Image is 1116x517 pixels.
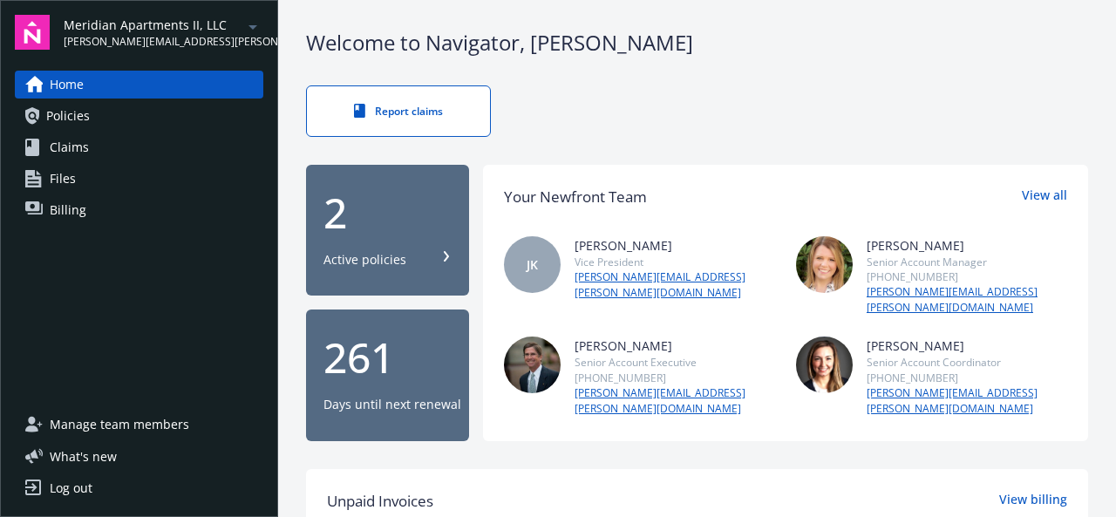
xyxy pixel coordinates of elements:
[50,196,86,224] span: Billing
[64,15,263,50] button: Meridian Apartments II, LLC[PERSON_NAME][EMAIL_ADDRESS][PERSON_NAME][DOMAIN_NAME]arrowDropDown
[15,71,263,99] a: Home
[867,355,1067,370] div: Senior Account Coordinator
[796,236,853,293] img: photo
[1022,186,1067,208] a: View all
[575,255,775,269] div: Vice President
[504,337,561,393] img: photo
[504,186,647,208] div: Your Newfront Team
[999,490,1067,513] a: View billing
[867,385,1067,417] a: [PERSON_NAME][EMAIL_ADDRESS][PERSON_NAME][DOMAIN_NAME]
[323,396,461,413] div: Days until next renewal
[64,16,242,34] span: Meridian Apartments II, LLC
[306,85,491,137] a: Report claims
[867,255,1067,269] div: Senior Account Manager
[15,15,50,50] img: navigator-logo.svg
[575,236,775,255] div: [PERSON_NAME]
[527,255,538,274] span: JK
[867,269,1067,284] div: [PHONE_NUMBER]
[50,133,89,161] span: Claims
[323,337,452,378] div: 261
[15,447,145,466] button: What's new
[575,371,775,385] div: [PHONE_NUMBER]
[46,102,90,130] span: Policies
[867,284,1067,316] a: [PERSON_NAME][EMAIL_ADDRESS][PERSON_NAME][DOMAIN_NAME]
[306,28,1088,58] div: Welcome to Navigator , [PERSON_NAME]
[867,236,1067,255] div: [PERSON_NAME]
[50,474,92,502] div: Log out
[323,192,452,234] div: 2
[15,165,263,193] a: Files
[575,337,775,355] div: [PERSON_NAME]
[867,337,1067,355] div: [PERSON_NAME]
[575,355,775,370] div: Senior Account Executive
[15,196,263,224] a: Billing
[242,16,263,37] a: arrowDropDown
[306,310,469,441] button: 261Days until next renewal
[306,165,469,296] button: 2Active policies
[64,34,242,50] span: [PERSON_NAME][EMAIL_ADDRESS][PERSON_NAME][DOMAIN_NAME]
[50,165,76,193] span: Files
[15,102,263,130] a: Policies
[15,411,263,439] a: Manage team members
[867,371,1067,385] div: [PHONE_NUMBER]
[50,447,117,466] span: What ' s new
[50,411,189,439] span: Manage team members
[323,251,406,269] div: Active policies
[15,133,263,161] a: Claims
[342,104,455,119] div: Report claims
[575,385,775,417] a: [PERSON_NAME][EMAIL_ADDRESS][PERSON_NAME][DOMAIN_NAME]
[327,490,433,513] span: Unpaid Invoices
[796,337,853,393] img: photo
[575,269,775,301] a: [PERSON_NAME][EMAIL_ADDRESS][PERSON_NAME][DOMAIN_NAME]
[50,71,84,99] span: Home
